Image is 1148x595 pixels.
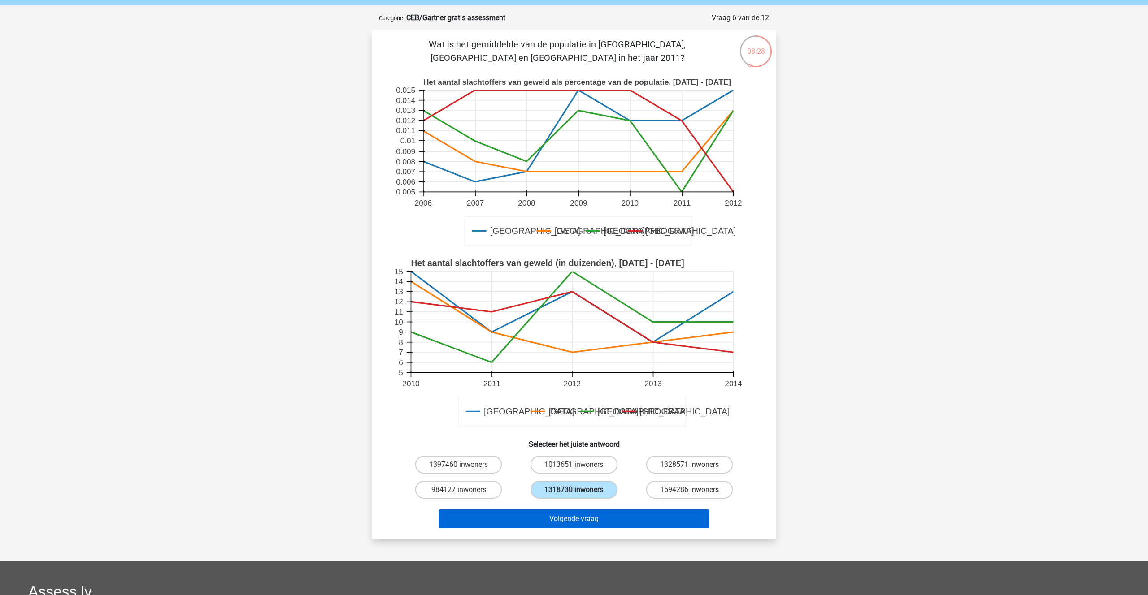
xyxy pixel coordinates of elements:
text: 2011 [483,379,500,388]
text: 2012 [725,198,742,207]
text: 0.008 [396,157,415,166]
text: 12 [395,297,403,306]
div: 08:28 [739,34,773,57]
text: [GEOGRAPHIC_DATA] [555,226,645,237]
text: [GEOGRAPHIC_DATA] [646,226,736,237]
text: 2012 [564,379,581,388]
text: 0.009 [396,147,415,156]
text: 10 [395,318,403,327]
text: 0.006 [396,177,415,186]
text: 6 [399,358,403,367]
button: Volgende vraag [439,509,710,528]
text: 0.012 [396,116,415,125]
label: 1594286 inwoners [646,481,733,499]
text: [GEOGRAPHIC_DATA] [490,226,580,237]
text: [GEOGRAPHIC_DATA] [604,226,694,237]
text: 8 [399,338,403,347]
text: [GEOGRAPHIC_DATA] [484,407,574,417]
text: 9 [399,328,403,336]
p: Wat is het gemiddelde van de populatie in [GEOGRAPHIC_DATA], [GEOGRAPHIC_DATA] en [GEOGRAPHIC_DAT... [386,38,728,65]
text: 2013 [644,379,661,388]
text: 15 [395,267,403,276]
text: 2014 [725,379,742,388]
text: 2010 [622,198,639,207]
text: 0.015 [396,86,415,95]
label: 1013651 inwoners [531,456,617,474]
strong: CEB/Gartner gratis assessment [406,13,505,22]
text: 2006 [415,198,432,207]
text: 14 [395,277,404,286]
label: 1328571 inwoners [646,456,733,474]
label: 1397460 inwoners [415,456,502,474]
text: 2011 [674,198,691,207]
text: Het aantal slachtoffers van geweld (in duizenden), [DATE] - [DATE] [411,258,684,268]
text: 0.01 [400,136,415,145]
text: 0.014 [396,96,415,105]
text: Het aantal slachtoffers van geweld als percentage van de populatie, [DATE] - [DATE] [423,78,731,86]
text: 2010 [402,379,419,388]
h6: Selecteer het juiste antwoord [386,433,762,448]
text: 0.007 [396,167,415,176]
text: 11 [395,307,403,316]
text: 0.013 [396,106,415,115]
text: 2009 [570,198,587,207]
text: [GEOGRAPHIC_DATA] [639,407,730,417]
label: 1318730 inwoners [531,481,617,499]
text: 5 [399,368,403,377]
text: [GEOGRAPHIC_DATA] [598,407,688,417]
label: 984127 inwoners [415,481,502,499]
text: 2007 [467,198,484,207]
text: 7 [399,348,403,357]
text: 0.011 [396,126,415,135]
text: 13 [395,287,403,296]
text: [GEOGRAPHIC_DATA] [548,407,639,417]
small: Categorie: [379,15,404,22]
text: 2008 [518,198,535,207]
text: 0.005 [396,188,415,197]
div: Vraag 6 van de 12 [712,13,769,23]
